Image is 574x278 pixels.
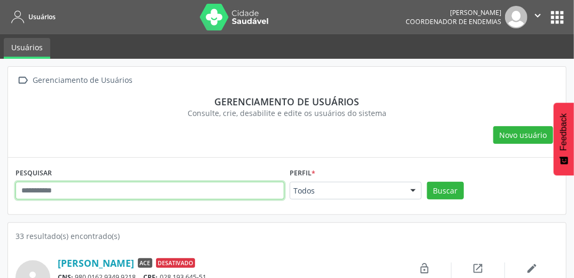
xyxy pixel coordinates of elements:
[4,38,50,59] a: Usuários
[427,182,464,200] button: Buscar
[23,96,551,107] div: Gerenciamento de usuários
[7,8,56,26] a: Usuários
[548,8,567,27] button: apps
[406,8,501,17] div: [PERSON_NAME]
[493,126,553,144] button: Novo usuário
[406,17,501,26] span: Coordenador de Endemias
[23,107,551,119] div: Consulte, crie, desabilite e edite os usuários do sistema
[15,165,52,182] label: PESQUISAR
[15,73,135,88] a:  Gerenciamento de Usuários
[532,10,544,21] i: 
[15,73,31,88] i: 
[528,6,548,28] button: 
[526,262,538,274] i: edit
[58,257,134,269] a: [PERSON_NAME]
[31,73,135,88] div: Gerenciamento de Usuários
[472,262,484,274] i: open_in_new
[290,165,315,182] label: Perfil
[138,258,152,268] span: ACE
[500,129,547,141] span: Novo usuário
[419,262,431,274] i: lock_open
[505,6,528,28] img: img
[156,258,195,268] span: Desativado
[15,230,559,242] div: 33 resultado(s) encontrado(s)
[554,103,574,175] button: Feedback - Mostrar pesquisa
[28,12,56,21] span: Usuários
[559,113,569,151] span: Feedback
[293,186,400,196] span: Todos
